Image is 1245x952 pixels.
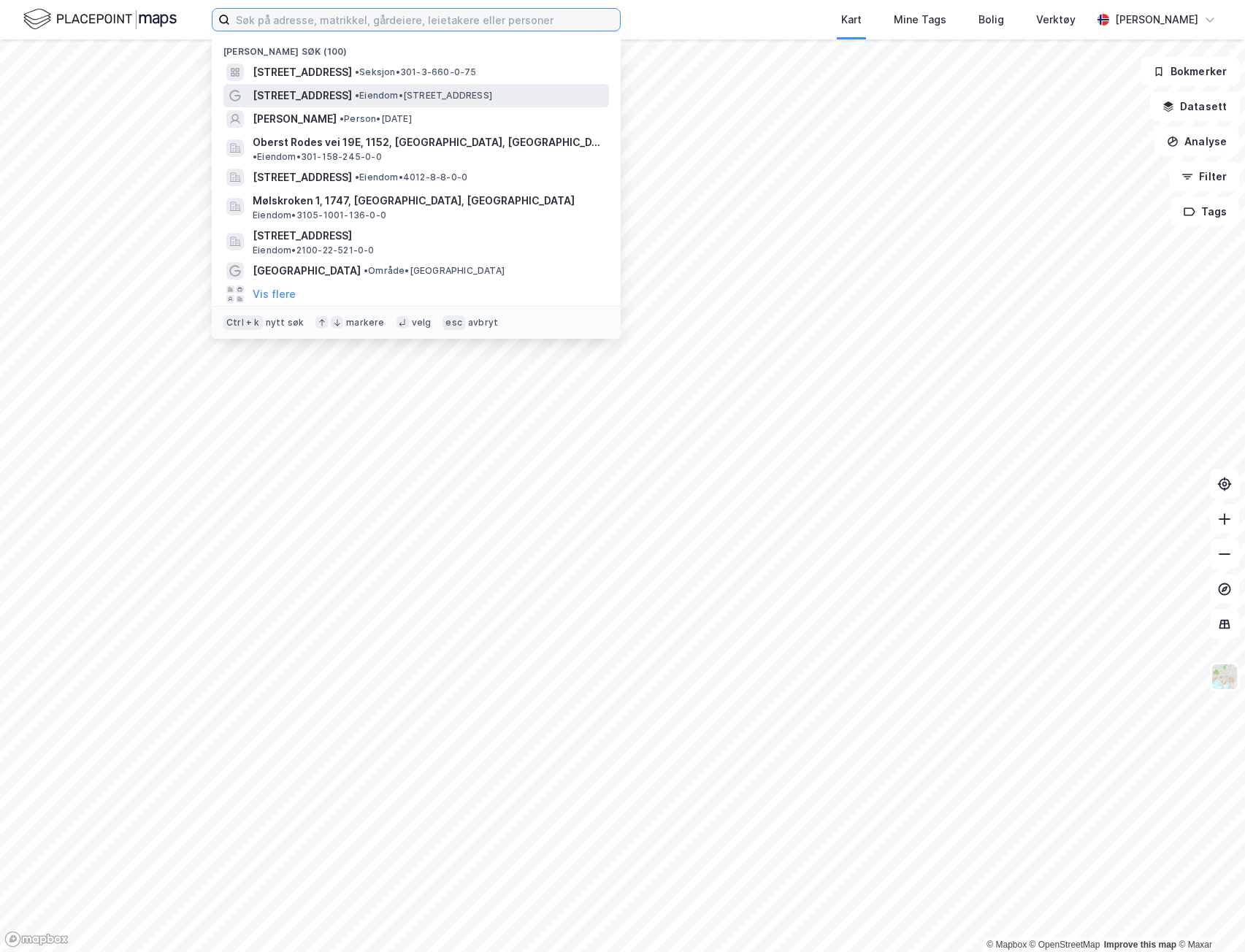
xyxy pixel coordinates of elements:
[355,90,359,101] span: •
[4,931,69,948] a: Mapbox homepage
[978,11,1004,28] div: Bolig
[253,227,603,245] span: [STREET_ADDRESS]
[1172,882,1245,952] iframe: Chat Widget
[355,66,477,78] span: Seksjon • 301-3-660-0-75
[346,317,384,329] div: markere
[1171,197,1239,226] button: Tags
[253,87,352,104] span: [STREET_ADDRESS]
[212,34,621,61] div: [PERSON_NAME] søk (100)
[364,265,505,277] span: Område • [GEOGRAPHIC_DATA]
[443,315,465,330] div: esc
[1115,11,1198,28] div: [PERSON_NAME]
[1172,882,1245,952] div: Kontrollprogram for chat
[253,64,352,81] span: [STREET_ADDRESS]
[355,66,359,77] span: •
[253,134,603,151] span: Oberst Rodes vei 19E, 1152, [GEOGRAPHIC_DATA], [GEOGRAPHIC_DATA]
[253,285,296,303] button: Vis flere
[1141,57,1239,86] button: Bokmerker
[266,317,304,329] div: nytt søk
[1104,940,1176,950] a: Improve this map
[412,317,432,329] div: velg
[1169,162,1239,191] button: Filter
[253,210,386,221] span: Eiendom • 3105-1001-136-0-0
[223,315,263,330] div: Ctrl + k
[1211,663,1238,691] img: Z
[253,262,361,280] span: [GEOGRAPHIC_DATA]
[355,172,467,183] span: Eiendom • 4012-8-8-0-0
[230,9,620,31] input: Søk på adresse, matrikkel, gårdeiere, leietakere eller personer
[894,11,946,28] div: Mine Tags
[1150,92,1239,121] button: Datasett
[468,317,498,329] div: avbryt
[364,265,368,276] span: •
[987,940,1027,950] a: Mapbox
[355,90,492,101] span: Eiendom • [STREET_ADDRESS]
[253,169,352,186] span: [STREET_ADDRESS]
[1036,11,1076,28] div: Verktøy
[1154,127,1239,156] button: Analyse
[253,151,382,163] span: Eiendom • 301-158-245-0-0
[253,245,375,256] span: Eiendom • 2100-22-521-0-0
[253,151,257,162] span: •
[841,11,862,28] div: Kart
[340,113,344,124] span: •
[253,192,603,210] span: Mølskroken 1, 1747, [GEOGRAPHIC_DATA], [GEOGRAPHIC_DATA]
[340,113,412,125] span: Person • [DATE]
[253,110,337,128] span: [PERSON_NAME]
[1030,940,1100,950] a: OpenStreetMap
[355,172,359,183] span: •
[23,7,177,32] img: logo.f888ab2527a4732fd821a326f86c7f29.svg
